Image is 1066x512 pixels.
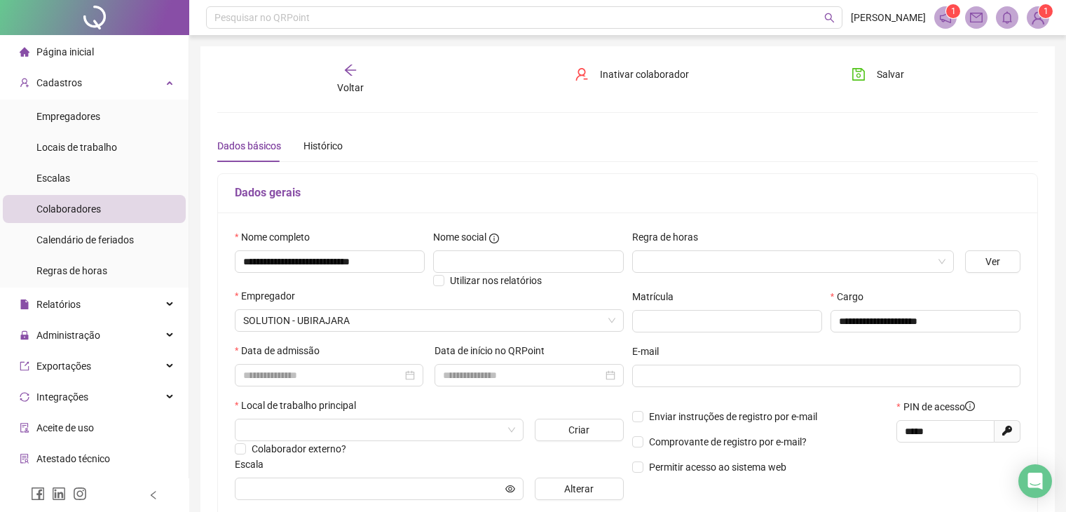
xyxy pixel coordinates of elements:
button: Criar [535,419,624,441]
span: Administração [36,330,100,341]
span: sync [20,392,29,402]
label: Regra de horas [632,229,707,245]
label: Matrícula [632,289,683,304]
span: audit [20,423,29,433]
img: 94488 [1027,7,1048,28]
div: Open Intercom Messenger [1018,464,1052,498]
span: eye [505,484,515,494]
span: mail [970,11,983,24]
span: Aceite de uso [36,422,94,433]
span: Integrações [36,391,88,403]
button: Salvar [841,63,915,86]
span: Ver [985,254,1000,269]
button: Inativar colaborador [564,63,699,86]
label: Cargo [831,289,873,304]
span: [PERSON_NAME] [851,10,926,25]
span: search [824,13,835,23]
label: Data de início no QRPoint [435,343,554,358]
div: Histórico [303,138,343,154]
span: user-add [20,78,29,88]
label: Escala [235,457,273,472]
span: Inativar colaborador [600,67,689,82]
span: info-circle [965,401,975,411]
span: Empregadores [36,111,100,122]
span: Locais de trabalho [36,142,117,153]
span: PIN de acesso [903,399,975,415]
span: save [852,67,866,81]
span: file [20,299,29,309]
span: solution [20,454,29,464]
label: Data de admissão [235,343,329,358]
span: Regras de horas [36,265,107,276]
span: Voltar [337,82,364,93]
span: SOLUTION - UBIRAJARA [243,310,615,331]
span: 1 [951,6,956,16]
span: Nome social [433,229,486,245]
span: Alterar [564,481,594,497]
sup: 1 [946,4,960,18]
label: E-mail [632,344,668,359]
h5: Dados gerais [235,184,1020,201]
span: facebook [31,487,45,501]
span: notification [939,11,952,24]
span: arrow-left [343,63,357,77]
sup: Atualize o seu contato no menu Meus Dados [1039,4,1053,18]
span: info-circle [489,234,499,243]
span: Relatórios [36,299,81,310]
span: Calendário de feriados [36,234,134,245]
span: export [20,361,29,371]
button: Alterar [535,478,624,500]
span: lock [20,330,29,340]
span: Criar [568,422,589,438]
span: Cadastros [36,77,82,88]
label: Nome completo [235,229,319,245]
span: Colaboradores [36,203,101,215]
span: Colaborador externo? [252,443,346,454]
span: Atestado técnico [36,453,110,464]
span: linkedin [52,487,66,501]
span: Página inicial [36,46,94,58]
span: Comprovante de registro por e-mail? [649,436,807,447]
span: user-delete [575,67,589,81]
span: home [20,47,29,57]
span: Permitir acesso ao sistema web [649,462,786,473]
label: Empregador [235,288,304,304]
div: Dados básicos [217,138,281,154]
span: Salvar [877,67,904,82]
button: Ver [965,250,1020,273]
span: Enviar instruções de registro por e-mail [649,411,817,422]
span: instagram [73,487,87,501]
span: left [149,490,158,500]
span: bell [1001,11,1013,24]
span: Exportações [36,361,91,372]
span: Utilizar nos relatórios [450,275,542,286]
label: Local de trabalho principal [235,398,365,413]
span: Escalas [36,173,70,184]
span: 1 [1044,6,1048,16]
